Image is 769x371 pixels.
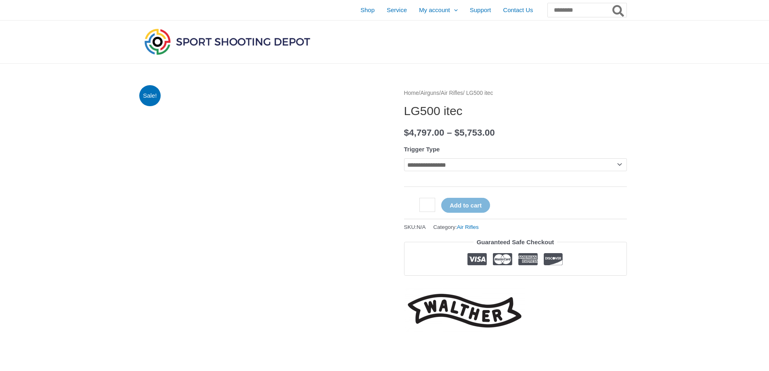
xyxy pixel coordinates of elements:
[433,222,479,232] span: Category:
[139,85,161,107] span: Sale!
[447,128,452,138] span: –
[142,27,312,57] img: Sport Shooting Depot
[404,90,419,96] a: Home
[404,128,444,138] bdi: 4,797.00
[419,198,435,212] input: Product quantity
[611,3,627,17] button: Search
[417,224,426,230] span: N/A
[420,90,439,96] a: Airguns
[474,237,557,248] legend: Guaranteed Safe Checkout
[404,288,525,333] a: Walther
[404,128,409,138] span: $
[441,198,490,213] button: Add to cart
[404,146,440,153] label: Trigger Type
[404,222,426,232] span: SKU:
[404,104,627,118] h1: LG500 itec
[455,128,460,138] span: $
[441,90,463,96] a: Air Rifles
[404,88,627,99] nav: Breadcrumb
[455,128,495,138] bdi: 5,753.00
[457,224,479,230] a: Air Rifles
